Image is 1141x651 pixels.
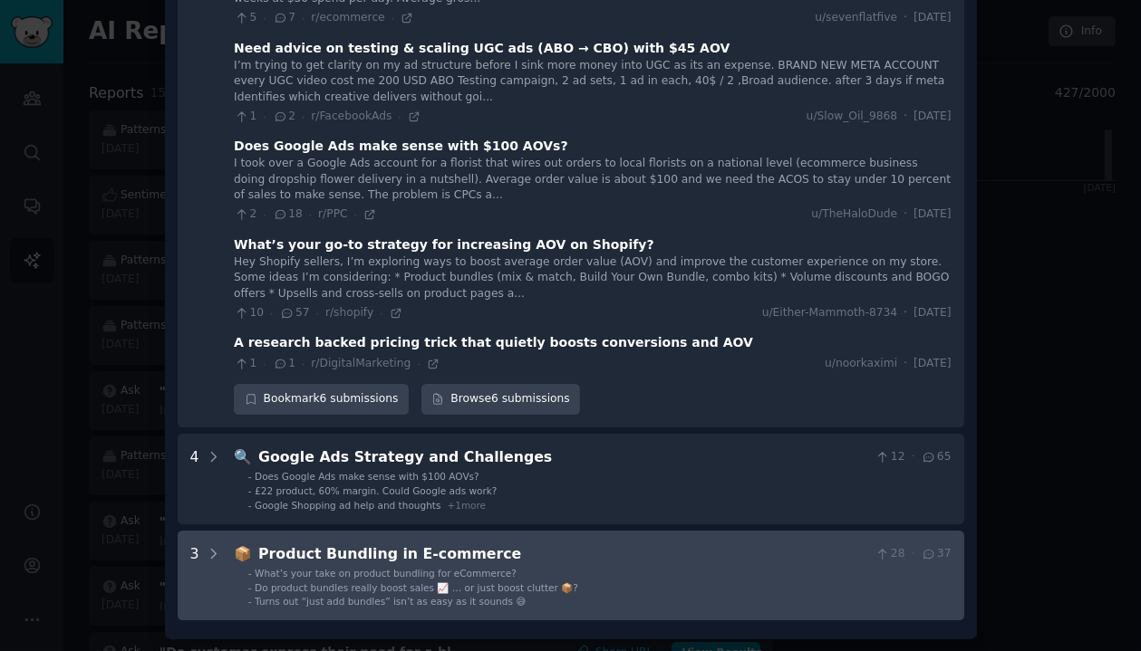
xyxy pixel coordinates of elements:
[248,595,252,608] div: -
[302,358,305,370] span: ·
[302,110,305,123] span: ·
[811,206,897,223] span: u/TheHaloDude
[914,10,951,26] span: [DATE]
[311,357,411,369] span: r/DigitalMarketing
[255,596,526,607] span: Turns out “just add bundles” isn’t as easy as it sounds 😅
[258,446,868,469] div: Google Ads Strategy and Challenges
[921,449,951,465] span: 65
[273,109,295,125] span: 2
[417,358,420,370] span: ·
[273,10,295,26] span: 7
[263,358,266,370] span: ·
[234,545,252,562] span: 📦
[904,206,907,223] span: ·
[234,384,409,415] div: Bookmark 6 submissions
[234,156,951,204] div: I took over a Google Ads account for a florist that wires out orders to local florists on a natio...
[255,500,440,511] span: Google Shopping ad help and thoughts
[234,39,730,58] div: Need advice on testing & scaling UGC ads (ABO → CBO) with $45 AOV
[258,543,868,566] div: Product Bundling in E-commerce
[190,543,199,608] div: 3
[273,206,303,223] span: 18
[234,254,951,302] div: Hey Shopify sellers, I’m exploring ways to boost average order value (AOV) and improve the custom...
[234,137,568,156] div: Does Google Ads make sense with $100 AOVs?
[263,208,266,221] span: ·
[398,110,401,123] span: ·
[807,109,897,125] span: u/Slow_Oil_9868
[762,305,897,321] span: u/Either-Mammoth-8734
[234,384,409,415] button: Bookmark6 submissions
[263,12,266,24] span: ·
[255,582,578,593] span: Do product bundles really boost sales 📈 … or just boost clutter 📦?
[316,307,319,320] span: ·
[421,384,580,415] a: Browse6 submissions
[279,305,309,321] span: 57
[912,546,915,562] span: ·
[914,305,951,321] span: [DATE]
[234,305,264,321] span: 10
[311,110,392,122] span: r/FacebookAds
[248,470,252,483] div: -
[234,448,252,465] span: 🔍
[234,10,256,26] span: 5
[248,499,252,512] div: -
[447,500,486,511] span: + 1 more
[302,12,305,24] span: ·
[392,12,394,24] span: ·
[273,356,295,372] span: 1
[248,484,252,497] div: -
[234,109,256,125] span: 1
[248,581,252,594] div: -
[914,206,951,223] span: [DATE]
[914,109,951,125] span: [DATE]
[912,449,915,465] span: ·
[234,58,951,106] div: I’m trying to get clarity on my ad structure before I sink more money into UGC as its an expense....
[234,235,654,254] div: What’s your go-to strategy for increasing AOV on Shopify?
[255,568,517,579] span: What’s your take on product bundling for eCommerce?
[875,546,904,562] span: 28
[904,109,907,125] span: ·
[255,485,497,496] span: £22 product, 60% margin. Could Google ads work?
[904,10,907,26] span: ·
[921,546,951,562] span: 37
[904,356,907,372] span: ·
[904,305,907,321] span: ·
[190,446,199,512] div: 4
[234,356,256,372] span: 1
[263,110,266,123] span: ·
[875,449,904,465] span: 12
[354,208,357,221] span: ·
[234,206,256,223] span: 2
[309,208,312,221] span: ·
[380,307,382,320] span: ·
[234,333,753,352] div: A research backed pricing trick that quietly boosts conversions and AOV
[248,567,252,579] div: -
[325,306,373,319] span: r/shopify
[815,10,897,26] span: u/sevenflatfive
[270,307,273,320] span: ·
[318,207,348,220] span: r/PPC
[311,11,384,24] span: r/ecommerce
[914,356,951,372] span: [DATE]
[825,356,897,372] span: u/noorkaximi
[255,471,479,482] span: Does Google Ads make sense with $100 AOVs?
